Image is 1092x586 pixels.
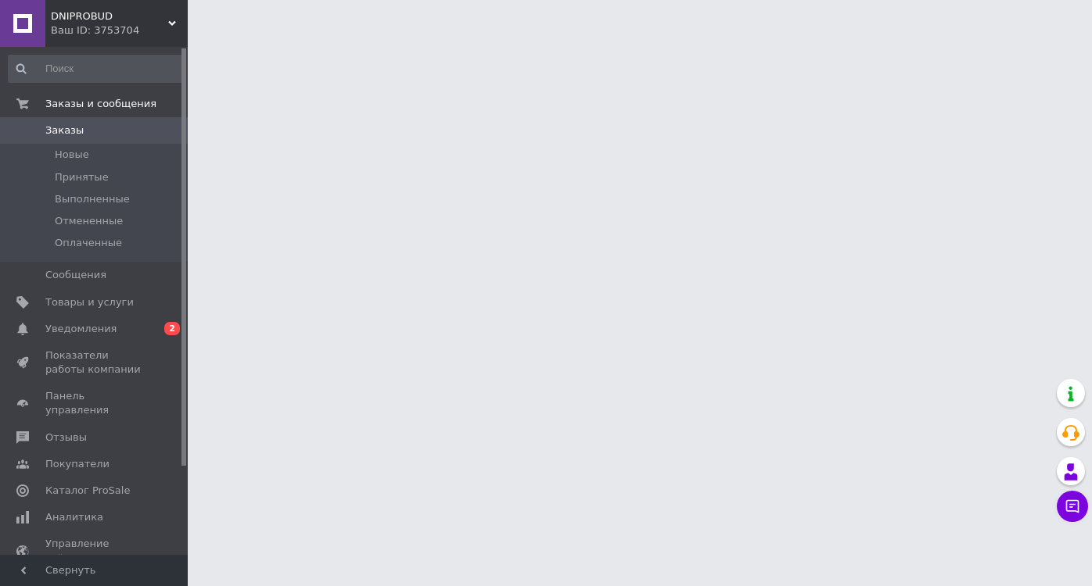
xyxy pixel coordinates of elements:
div: Ваш ID: 3753704 [51,23,188,38]
span: Покупатели [45,457,110,471]
span: Отзывы [45,431,87,445]
span: Каталог ProSale [45,484,130,498]
span: Выполненные [55,192,130,206]
button: Чат с покупателем [1057,491,1088,522]
span: Заказы [45,123,84,138]
span: DNIPROBUD [51,9,168,23]
input: Поиск [8,55,185,83]
span: Оплаченные [55,236,122,250]
span: Новые [55,148,89,162]
span: Товары и услуги [45,295,134,309]
span: Принятые [55,170,109,184]
span: 2 [164,322,180,335]
span: Управление сайтом [45,537,145,565]
span: Отмененные [55,214,123,228]
span: Заказы и сообщения [45,97,156,111]
span: Уведомления [45,322,117,336]
span: Панель управления [45,389,145,417]
span: Аналитика [45,510,103,524]
span: Показатели работы компании [45,348,145,377]
span: Сообщения [45,268,106,282]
